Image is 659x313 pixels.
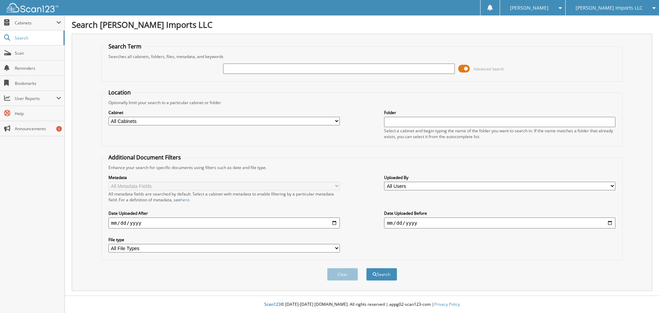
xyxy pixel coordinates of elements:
div: All metadata fields are searched by default. Select a cabinet with metadata to enable filtering b... [108,191,340,203]
span: Reminders [15,65,61,71]
legend: Search Term [105,43,145,50]
div: Enhance your search for specific documents using filters such as date and file type. [105,165,619,170]
span: Scan123 [264,301,281,307]
img: scan123-logo-white.svg [7,3,58,12]
span: [PERSON_NAME] Imports LLC [576,6,643,10]
span: Search [15,35,60,41]
div: Searches all cabinets, folders, files, metadata, and keywords [105,54,619,59]
h1: Search [PERSON_NAME] Imports LLC [72,19,652,30]
input: end [384,217,615,228]
span: Help [15,111,61,116]
span: [PERSON_NAME] [510,6,548,10]
a: Privacy Policy [434,301,460,307]
span: Cabinets [15,20,56,26]
span: Announcements [15,126,61,132]
span: User Reports [15,96,56,101]
label: Cabinet [108,110,340,115]
a: here [181,197,189,203]
button: Search [366,268,397,281]
legend: Location [105,89,134,96]
div: © [DATE]-[DATE] [DOMAIN_NAME]. All rights reserved | appg02-scan123-com | [65,296,659,313]
label: Date Uploaded Before [384,210,615,216]
div: 5 [56,126,62,132]
label: Folder [384,110,615,115]
span: Advanced Search [474,66,504,71]
label: File type [108,237,340,243]
span: Scan [15,50,61,56]
label: Metadata [108,175,340,180]
div: Select a cabinet and begin typing the name of the folder you want to search in. If the name match... [384,128,615,139]
legend: Additional Document Filters [105,154,184,161]
label: Uploaded By [384,175,615,180]
span: Bookmarks [15,80,61,86]
div: Optionally limit your search to a particular cabinet or folder [105,100,619,105]
button: Clear [327,268,358,281]
input: start [108,217,340,228]
label: Date Uploaded After [108,210,340,216]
